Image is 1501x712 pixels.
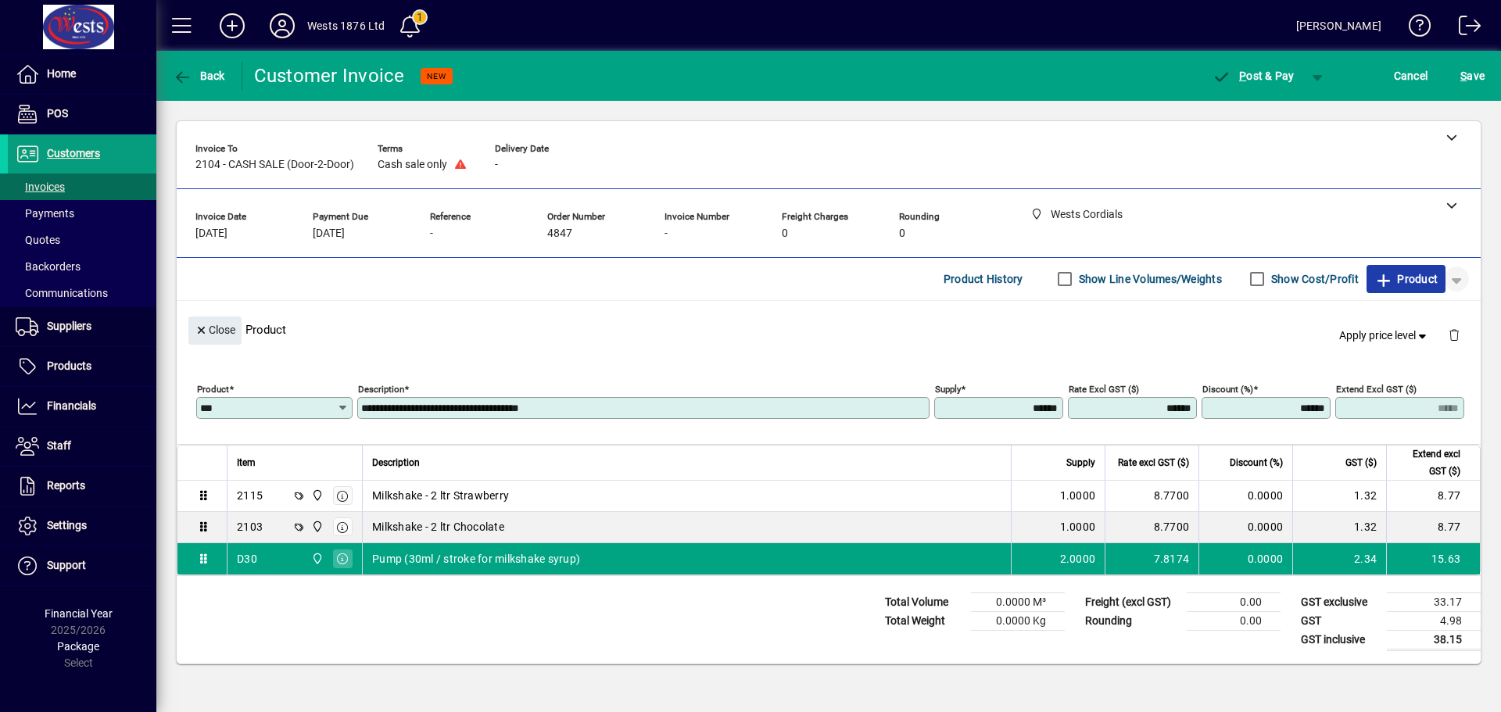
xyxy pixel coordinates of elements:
span: [DATE] [195,227,227,240]
td: 8.77 [1386,481,1480,512]
td: 15.63 [1386,543,1480,574]
span: Support [47,559,86,571]
span: 0 [899,227,905,240]
span: Package [57,640,99,653]
mat-label: Supply [935,383,961,394]
span: Supply [1066,454,1095,471]
button: Close [188,317,242,345]
span: Cash sale only [378,159,447,171]
div: 7.8174 [1115,551,1189,567]
span: Suppliers [47,320,91,332]
span: Backorders [16,260,81,273]
span: NEW [427,71,446,81]
td: 1.32 [1292,512,1386,543]
div: Wests 1876 Ltd [307,13,385,38]
button: Save [1456,62,1488,90]
button: Product [1367,265,1445,293]
button: Apply price level [1333,321,1436,349]
td: Total Weight [877,611,971,630]
td: 0.0000 M³ [971,592,1065,611]
span: 1.0000 [1060,519,1096,535]
button: Back [169,62,229,90]
span: P [1239,70,1246,82]
a: Logout [1447,3,1481,54]
div: D30 [237,551,257,567]
span: Wests Cordials [307,550,325,567]
span: Wests Cordials [307,487,325,504]
span: Product History [944,267,1023,292]
span: Item [237,454,256,471]
span: [DATE] [313,227,345,240]
td: 4.98 [1387,611,1481,630]
button: Add [207,12,257,40]
label: Show Cost/Profit [1268,271,1359,287]
span: 2.0000 [1060,551,1096,567]
a: Settings [8,506,156,546]
a: Reports [8,467,156,506]
span: 1.0000 [1060,488,1096,503]
span: Financial Year [45,607,113,620]
span: Apply price level [1339,327,1430,344]
button: Cancel [1390,62,1432,90]
span: Financials [47,399,96,412]
a: Backorders [8,253,156,280]
a: Communications [8,280,156,306]
td: 0.0000 [1198,512,1292,543]
td: 1.32 [1292,481,1386,512]
button: Product History [937,265,1030,293]
td: Freight (excl GST) [1077,592,1187,611]
label: Show Line Volumes/Weights [1076,271,1222,287]
div: 8.7700 [1115,488,1189,503]
span: Discount (%) [1230,454,1283,471]
span: Home [47,67,76,80]
span: Customers [47,147,100,159]
span: S [1460,70,1467,82]
app-page-header-button: Back [156,62,242,90]
span: Reports [47,479,85,492]
button: Delete [1435,317,1473,354]
a: Products [8,347,156,386]
td: GST exclusive [1293,592,1387,611]
td: 38.15 [1387,630,1481,649]
td: Rounding [1077,611,1187,630]
button: Post & Pay [1205,62,1302,90]
td: 0.0000 [1198,543,1292,574]
td: 0.0000 Kg [971,611,1065,630]
mat-label: Rate excl GST ($) [1069,383,1139,394]
a: Payments [8,200,156,227]
td: 0.00 [1187,592,1281,611]
mat-label: Extend excl GST ($) [1336,383,1417,394]
span: Communications [16,287,108,299]
a: Support [8,546,156,585]
mat-label: Discount (%) [1202,383,1253,394]
div: 2115 [237,488,263,503]
td: Total Volume [877,592,971,611]
span: Milkshake - 2 ltr Chocolate [372,519,504,535]
span: Cancel [1394,63,1428,88]
app-page-header-button: Close [184,323,245,337]
span: - [665,227,668,240]
td: 2.34 [1292,543,1386,574]
a: Financials [8,387,156,426]
span: ave [1460,63,1485,88]
span: Back [173,70,225,82]
span: Invoices [16,181,65,193]
div: 2103 [237,519,263,535]
span: Settings [47,519,87,531]
span: Products [47,360,91,372]
span: 2104 - CASH SALE (Door-2-Door) [195,159,354,171]
span: Wests Cordials [307,518,325,535]
span: POS [47,107,68,120]
div: [PERSON_NAME] [1296,13,1381,38]
span: Payments [16,207,74,220]
button: Profile [257,12,307,40]
div: Product [177,301,1481,358]
a: Knowledge Base [1397,3,1431,54]
a: Quotes [8,227,156,253]
td: GST [1293,611,1387,630]
span: Pump (30ml / stroke for milkshake syrup) [372,551,580,567]
mat-label: Product [197,383,229,394]
td: GST inclusive [1293,630,1387,649]
span: Staff [47,439,71,452]
span: Rate excl GST ($) [1118,454,1189,471]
